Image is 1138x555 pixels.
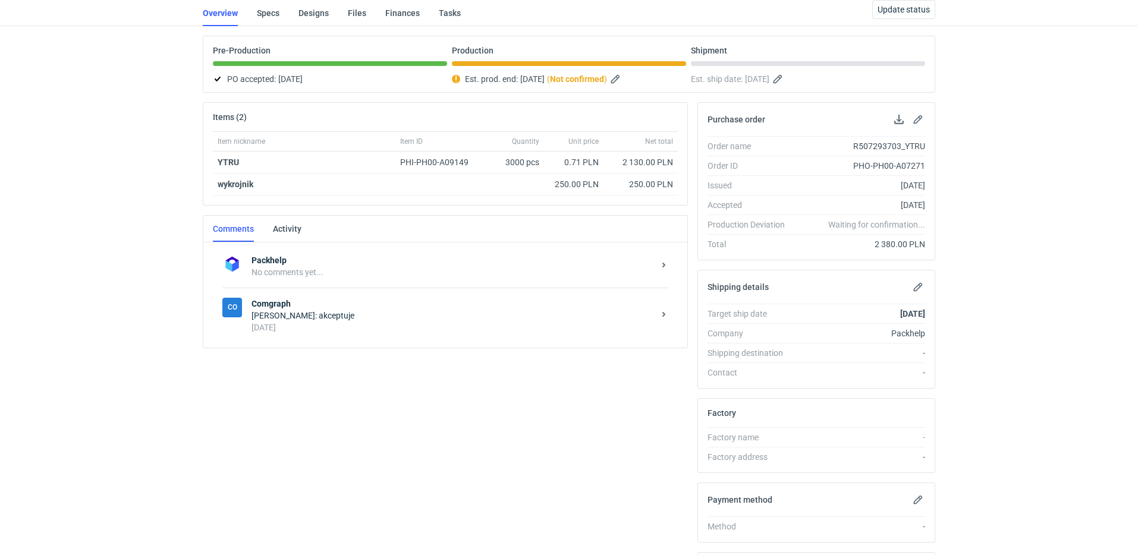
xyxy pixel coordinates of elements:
[794,347,925,359] div: -
[708,495,772,504] h2: Payment method
[794,160,925,172] div: PHO-PH00-A07271
[708,521,794,532] div: Method
[252,254,654,266] strong: Packhelp
[794,431,925,443] div: -
[547,74,550,84] em: (
[708,431,794,443] div: Factory name
[452,72,686,86] div: Est. prod. end:
[222,298,242,317] div: Comgraph
[691,72,925,86] div: Est. ship date:
[900,309,925,319] strong: [DATE]
[278,72,303,86] span: [DATE]
[252,266,654,278] div: No comments yet...
[568,137,599,146] span: Unit price
[911,112,925,127] button: Edit purchase order
[911,493,925,507] button: Edit payment method
[794,451,925,463] div: -
[794,179,925,191] div: [DATE]
[213,216,254,242] a: Comments
[400,137,423,146] span: Item ID
[794,199,925,211] div: [DATE]
[645,137,673,146] span: Net total
[794,521,925,532] div: -
[213,46,271,55] p: Pre-Production
[772,72,786,86] button: Edit estimated shipping date
[609,72,624,86] button: Edit estimated production end date
[213,112,247,122] h2: Items (2)
[485,152,544,174] div: 3000 pcs
[708,451,794,463] div: Factory address
[708,282,769,292] h2: Shipping details
[708,327,794,339] div: Company
[708,160,794,172] div: Order ID
[708,367,794,379] div: Contact
[708,238,794,250] div: Total
[252,321,654,333] div: [DATE]
[218,157,239,167] a: YTRU
[222,254,242,274] img: Packhelp
[708,179,794,191] div: Issued
[794,140,925,152] div: R507293703_YTRU
[608,178,673,190] div: 250.00 PLN
[252,298,654,310] strong: Comgraph
[708,199,794,211] div: Accepted
[273,216,301,242] a: Activity
[878,5,930,14] span: Update status
[691,46,727,55] p: Shipment
[745,72,769,86] span: [DATE]
[794,238,925,250] div: 2 380.00 PLN
[400,156,480,168] div: PHI-PH00-A09149
[549,178,599,190] div: 250.00 PLN
[604,74,607,84] em: )
[708,140,794,152] div: Order name
[708,408,736,418] h2: Factory
[892,112,906,127] button: Download PO
[911,280,925,294] button: Edit shipping details
[708,308,794,320] div: Target ship date
[549,156,599,168] div: 0.71 PLN
[218,137,265,146] span: Item nickname
[222,298,242,317] figcaption: Co
[708,219,794,231] div: Production Deviation
[708,347,794,359] div: Shipping destination
[252,310,654,321] div: [PERSON_NAME]: akceptuje
[550,74,604,84] strong: Not confirmed
[520,72,545,86] span: [DATE]
[794,327,925,339] div: Packhelp
[828,219,925,231] em: Waiting for confirmation...
[452,46,493,55] p: Production
[608,156,673,168] div: 2 130.00 PLN
[213,72,447,86] div: PO accepted:
[218,179,253,189] strong: wykrojnik
[512,137,539,146] span: Quantity
[794,367,925,379] div: -
[708,115,765,124] h2: Purchase order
